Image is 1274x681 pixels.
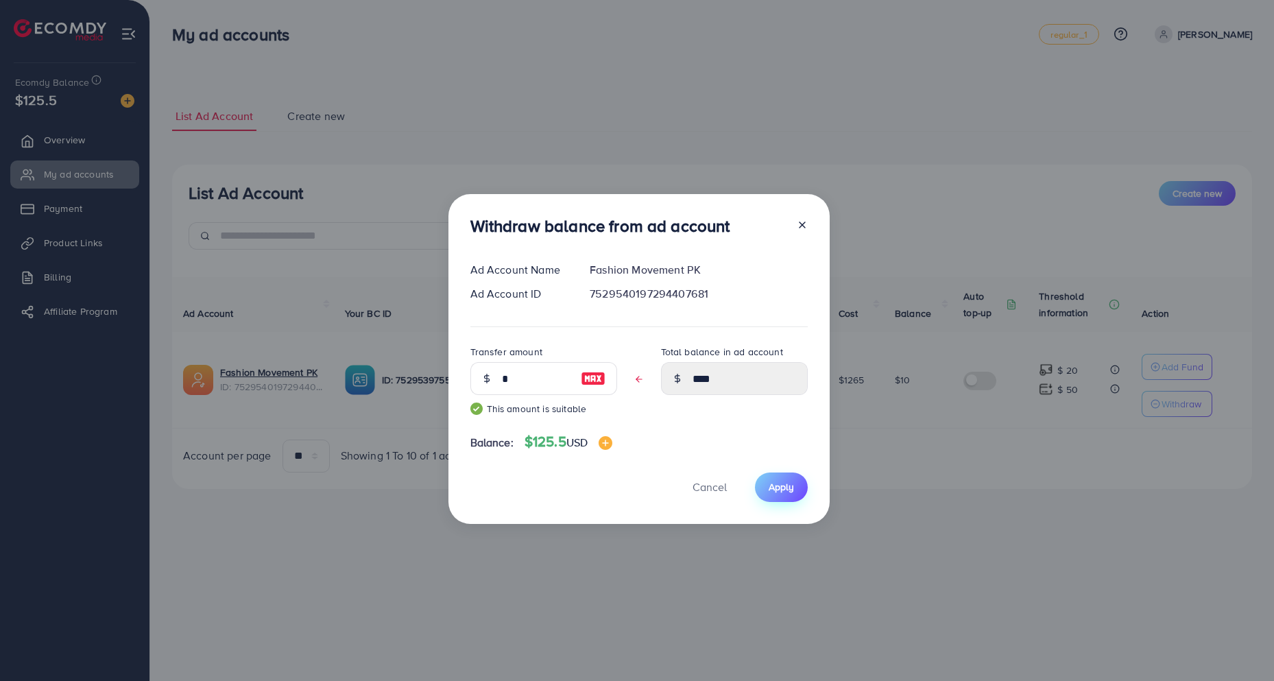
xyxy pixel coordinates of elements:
span: Cancel [693,479,727,494]
h4: $125.5 [525,433,612,451]
div: Fashion Movement PK [579,262,818,278]
button: Cancel [675,473,744,502]
iframe: Chat [1216,619,1264,671]
label: Total balance in ad account [661,345,783,359]
button: Apply [755,473,808,502]
div: Ad Account ID [459,286,579,302]
small: This amount is suitable [470,402,617,416]
div: 7529540197294407681 [579,286,818,302]
img: image [599,436,612,450]
div: Ad Account Name [459,262,579,278]
label: Transfer amount [470,345,542,359]
img: image [581,370,605,387]
span: USD [566,435,588,450]
img: guide [470,403,483,415]
span: Apply [769,480,794,494]
span: Balance: [470,435,514,451]
h3: Withdraw balance from ad account [470,216,730,236]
